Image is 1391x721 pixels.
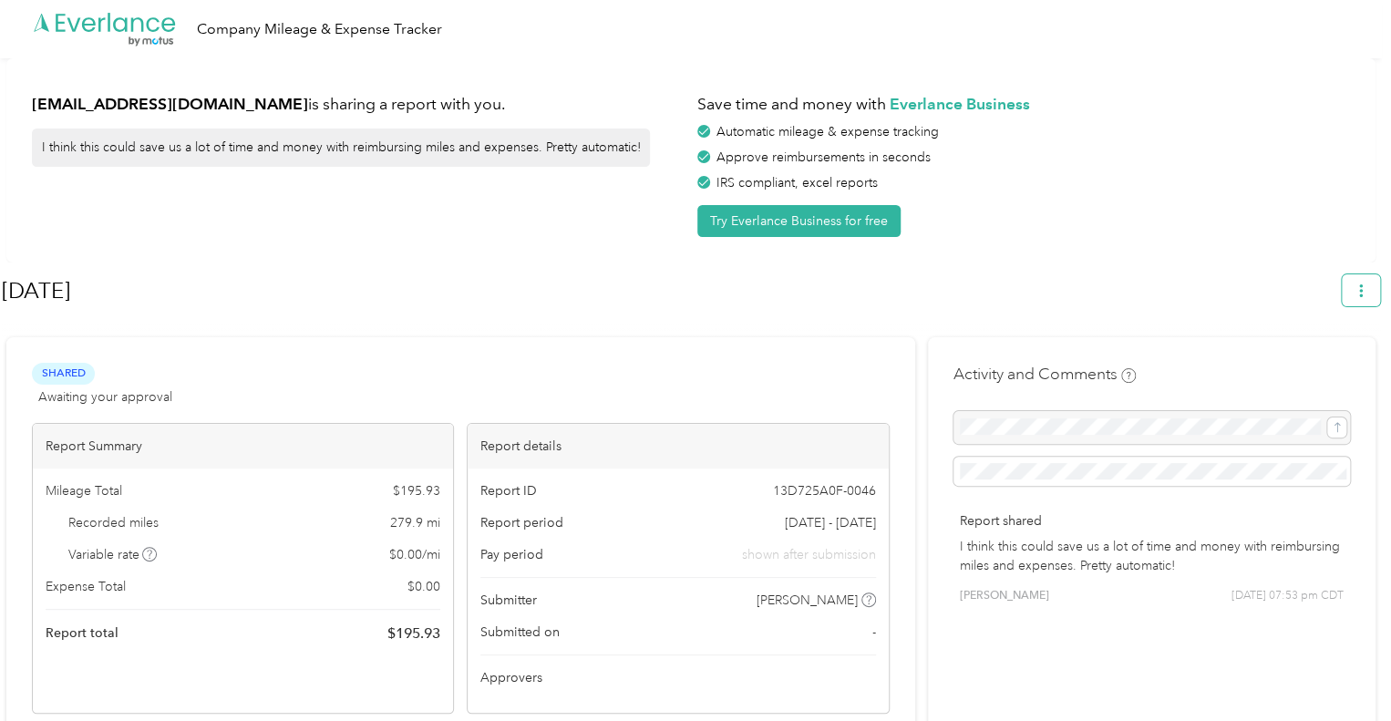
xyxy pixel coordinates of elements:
[953,363,1136,386] h4: Activity and Comments
[716,149,931,165] span: Approve reimbursements in seconds
[697,93,1350,116] h1: Save time and money with
[46,481,122,500] span: Mileage Total
[785,513,876,532] span: [DATE] - [DATE]
[46,577,126,596] span: Expense Total
[480,481,537,500] span: Report ID
[960,537,1344,575] p: I think this could save us a lot of time and money with reimbursing miles and expenses. Pretty au...
[960,511,1344,530] p: Report shared
[716,175,878,191] span: IRS compliant, excel reports
[480,513,563,532] span: Report period
[38,387,172,407] span: Awaiting your approval
[480,591,537,610] span: Submitter
[46,623,118,643] span: Report total
[32,129,650,167] div: I think this could save us a lot of time and money with reimbursing miles and expenses. Pretty au...
[697,205,901,237] button: Try Everlance Business for free
[390,513,440,532] span: 279.9 mi
[393,481,440,500] span: $ 195.93
[387,623,440,644] span: $ 195.93
[742,545,876,564] span: shown after submission
[68,545,158,564] span: Variable rate
[890,94,1030,113] strong: Everlance Business
[32,363,95,384] span: Shared
[68,513,159,532] span: Recorded miles
[872,623,876,642] span: -
[197,18,442,41] div: Company Mileage & Expense Tracker
[773,481,876,500] span: 13D725A0F-0046
[2,269,1329,313] h1: Sep 2025
[32,93,685,116] h1: is sharing a report with you.
[1231,588,1344,604] span: [DATE] 07:53 pm CDT
[716,124,939,139] span: Automatic mileage & expense tracking
[757,591,858,610] span: [PERSON_NAME]
[32,94,308,113] strong: [EMAIL_ADDRESS][DOMAIN_NAME]
[480,545,543,564] span: Pay period
[407,577,440,596] span: $ 0.00
[468,424,888,469] div: Report details
[480,623,560,642] span: Submitted on
[33,424,453,469] div: Report Summary
[480,668,542,687] span: Approvers
[389,545,440,564] span: $ 0.00 / mi
[960,588,1049,604] span: [PERSON_NAME]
